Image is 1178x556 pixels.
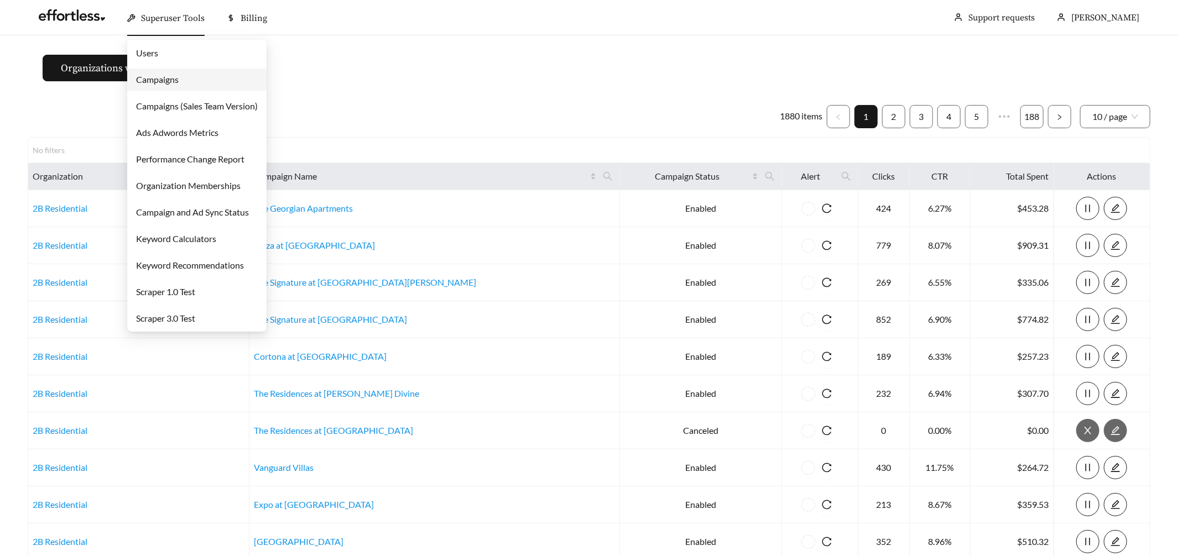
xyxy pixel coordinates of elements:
button: reload [815,456,838,479]
a: Scraper 1.0 Test [136,286,195,297]
li: Next 5 Pages [993,105,1016,128]
span: search [841,171,851,181]
button: edit [1104,271,1127,294]
a: 2B Residential [33,240,87,250]
span: reload [815,352,838,361]
a: The Georgian Apartments [254,203,353,213]
span: Organization [33,170,217,183]
button: reload [815,197,838,220]
button: edit [1104,419,1127,442]
span: reload [815,389,838,398]
td: 6.90% [910,301,971,338]
a: Cortona at [GEOGRAPHIC_DATA] [254,351,387,361]
a: edit [1104,314,1127,324]
button: pause [1076,345,1099,368]
td: 232 [858,375,910,412]
td: 852 [858,301,910,338]
a: 2B Residential [33,351,87,361]
button: pause [1076,530,1099,553]
button: reload [815,271,838,294]
li: 188 [1020,105,1044,128]
li: 3 [910,105,933,128]
button: right [1048,105,1071,128]
button: reload [815,345,838,368]
span: search [765,171,775,181]
a: 2B Residential [33,388,87,398]
button: pause [1076,197,1099,220]
span: edit [1104,314,1127,324]
span: search [760,167,779,185]
span: right [1056,114,1063,120]
a: edit [1104,203,1127,213]
a: Campaign and Ad Sync Status [136,207,249,217]
td: Enabled [620,449,782,486]
td: $909.31 [971,227,1054,264]
span: Campaign Status [624,170,750,183]
button: edit [1104,382,1127,405]
span: Alert [786,170,835,183]
a: 2B Residential [33,277,87,287]
td: Enabled [620,264,782,301]
span: Superuser Tools [141,13,205,24]
a: Keyword Recommendations [136,260,244,270]
span: pause [1077,537,1099,547]
button: pause [1076,234,1099,257]
a: 2B Residential [33,536,87,547]
li: 5 [965,105,988,128]
button: pause [1076,493,1099,516]
button: edit [1104,308,1127,331]
span: Campaign Name [254,170,588,183]
button: reload [815,493,838,516]
span: edit [1104,277,1127,287]
a: 1 [855,106,877,128]
button: edit [1104,234,1127,257]
button: Organizations without campaigns [43,55,228,81]
span: edit [1104,389,1127,398]
td: 6.94% [910,375,971,412]
a: 2B Residential [33,499,87,510]
li: 1880 items [780,105,822,128]
span: reload [815,314,838,324]
a: edit [1104,536,1127,547]
a: Campaigns (Sales Team Version) [136,101,258,111]
td: 6.33% [910,338,971,375]
span: reload [815,537,838,547]
a: Performance Change Report [136,154,244,164]
button: pause [1076,308,1099,331]
span: edit [1104,240,1127,250]
th: Actions [1054,163,1150,190]
a: 2B Residential [33,314,87,324]
td: 779 [858,227,910,264]
button: edit [1104,456,1127,479]
button: pause [1076,456,1099,479]
span: pause [1077,314,1099,324]
td: $307.70 [971,375,1054,412]
th: CTR [910,163,971,190]
a: 2B Residential [33,462,87,473]
td: $335.06 [971,264,1054,301]
li: 2 [882,105,905,128]
span: ••• [993,105,1016,128]
td: 11.75% [910,449,971,486]
td: 0 [858,412,910,449]
span: Billing [241,13,267,24]
a: 2B Residential [33,203,87,213]
td: $774.82 [971,301,1054,338]
span: reload [815,277,838,287]
a: Support requests [968,12,1035,23]
a: The Signature at [GEOGRAPHIC_DATA] [254,314,407,324]
button: pause [1076,271,1099,294]
button: reload [815,530,838,553]
a: edit [1104,425,1127,436]
li: 1 [854,105,878,128]
span: edit [1104,537,1127,547]
button: edit [1104,493,1127,516]
a: Ads Adwords Metrics [136,127,218,138]
a: Keyword Calculators [136,233,216,244]
a: Expo at [GEOGRAPHIC_DATA] [254,499,374,510]
a: 2B Residential [33,425,87,436]
span: reload [815,500,838,510]
td: 189 [858,338,910,375]
td: Enabled [620,486,782,523]
td: Enabled [620,375,782,412]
